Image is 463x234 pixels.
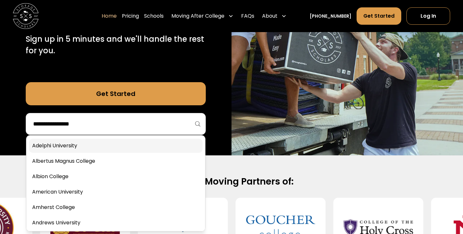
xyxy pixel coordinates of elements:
a: Schools [144,7,164,25]
p: Sign up in 5 minutes and we'll handle the rest for you. [26,33,206,56]
a: Get Started [26,82,206,105]
div: Moving After College [171,12,224,20]
a: Log In [406,7,450,25]
a: FAQs [241,7,254,25]
div: Moving After College [169,7,236,25]
img: Storage Scholars main logo [13,3,39,29]
a: Home [102,7,117,25]
a: Pricing [122,7,139,25]
h2: Official Moving Partners of: [26,176,437,187]
div: About [262,12,277,20]
div: About [259,7,289,25]
a: [PHONE_NUMBER] [310,13,351,20]
a: Get Started [357,7,401,25]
